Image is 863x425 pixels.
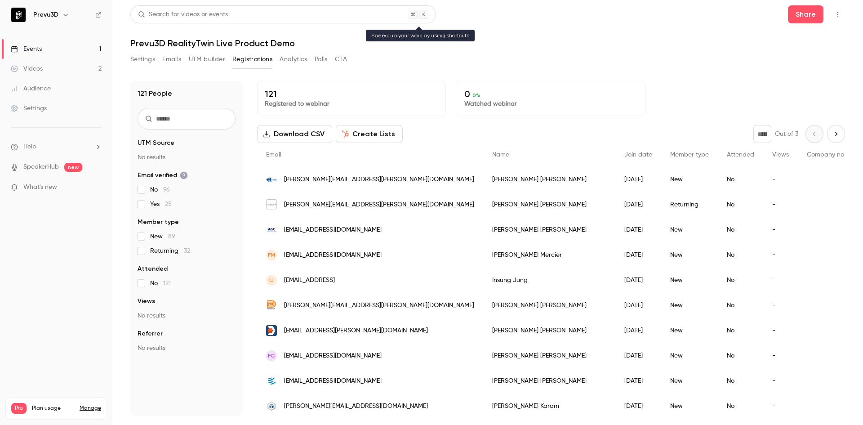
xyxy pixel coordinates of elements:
[483,293,615,318] div: [PERSON_NAME] [PERSON_NAME]
[661,242,718,268] div: New
[138,311,236,320] p: No results
[827,125,845,143] button: Next page
[615,318,661,343] div: [DATE]
[661,268,718,293] div: New
[472,92,480,98] span: 0 %
[265,89,438,99] p: 121
[718,192,763,217] div: No
[150,279,171,288] span: No
[23,162,59,172] a: SpeakerHub
[138,329,163,338] span: Referrer
[763,343,798,368] div: -
[615,192,661,217] div: [DATE]
[138,264,168,273] span: Attended
[624,152,652,158] span: Join date
[284,225,382,235] span: [EMAIL_ADDRESS][DOMAIN_NAME]
[11,104,47,113] div: Settings
[266,300,277,311] img: duvera.ca
[33,10,58,19] h6: Prevu3D
[775,130,798,139] p: Out of 3
[284,251,382,260] span: [EMAIL_ADDRESS][DOMAIN_NAME]
[163,280,171,286] span: 121
[763,394,798,419] div: -
[483,192,615,217] div: [PERSON_NAME] [PERSON_NAME]
[232,52,272,67] button: Registrations
[763,167,798,192] div: -
[718,293,763,318] div: No
[670,152,709,158] span: Member type
[138,88,172,99] h1: 121 People
[23,183,57,192] span: What's new
[483,368,615,394] div: [PERSON_NAME] [PERSON_NAME]
[718,217,763,242] div: No
[661,343,718,368] div: New
[661,394,718,419] div: New
[284,351,382,361] span: [EMAIL_ADDRESS][DOMAIN_NAME]
[483,318,615,343] div: [PERSON_NAME] [PERSON_NAME]
[661,167,718,192] div: New
[615,242,661,268] div: [DATE]
[130,38,845,49] h1: Prevu3D RealityTwin Live Product Demo
[265,99,438,108] p: Registered to webinar
[269,276,274,284] span: IJ
[11,84,51,93] div: Audience
[162,52,181,67] button: Emails
[284,402,428,411] span: [PERSON_NAME][EMAIL_ADDRESS][DOMAIN_NAME]
[64,163,82,172] span: new
[266,177,277,182] img: plusreality.it
[32,405,74,412] span: Plan usage
[718,268,763,293] div: No
[11,64,43,73] div: Videos
[615,293,661,318] div: [DATE]
[615,368,661,394] div: [DATE]
[184,248,190,254] span: 32
[138,344,236,353] p: No results
[718,242,763,268] div: No
[284,175,474,184] span: [PERSON_NAME][EMAIL_ADDRESS][PERSON_NAME][DOMAIN_NAME]
[150,200,172,209] span: Yes
[266,224,277,235] img: agc.com
[661,192,718,217] div: Returning
[284,376,382,386] span: [EMAIL_ADDRESS][DOMAIN_NAME]
[661,217,718,242] div: New
[483,167,615,192] div: [PERSON_NAME] [PERSON_NAME]
[80,405,101,412] a: Manage
[138,139,236,353] section: facet-groups
[315,52,328,67] button: Polls
[130,52,155,67] button: Settings
[168,233,175,240] span: 89
[23,142,36,152] span: Help
[492,152,509,158] span: Name
[150,232,175,241] span: New
[268,251,275,259] span: FM
[615,394,661,419] div: [DATE]
[138,153,236,162] p: No results
[284,326,428,336] span: [EMAIL_ADDRESS][PERSON_NAME][DOMAIN_NAME]
[727,152,754,158] span: Attended
[335,52,347,67] button: CTA
[150,185,170,194] span: No
[284,301,474,310] span: [PERSON_NAME][EMAIL_ADDRESS][PERSON_NAME][DOMAIN_NAME]
[284,200,474,210] span: [PERSON_NAME][EMAIL_ADDRESS][PERSON_NAME][DOMAIN_NAME]
[763,368,798,394] div: -
[763,318,798,343] div: -
[266,401,277,412] img: imagine-4d.com
[257,125,332,143] button: Download CSV
[718,368,763,394] div: No
[718,394,763,419] div: No
[280,52,307,67] button: Analytics
[763,192,798,217] div: -
[718,167,763,192] div: No
[11,8,26,22] img: Prevu3D
[163,187,170,193] span: 96
[763,293,798,318] div: -
[661,293,718,318] div: New
[266,325,277,336] img: mydigitalbuildings.com
[615,167,661,192] div: [DATE]
[718,343,763,368] div: No
[266,152,281,158] span: Email
[165,201,172,207] span: 25
[483,268,615,293] div: Insung Jung
[483,217,615,242] div: [PERSON_NAME] [PERSON_NAME]
[138,171,188,180] span: Email verified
